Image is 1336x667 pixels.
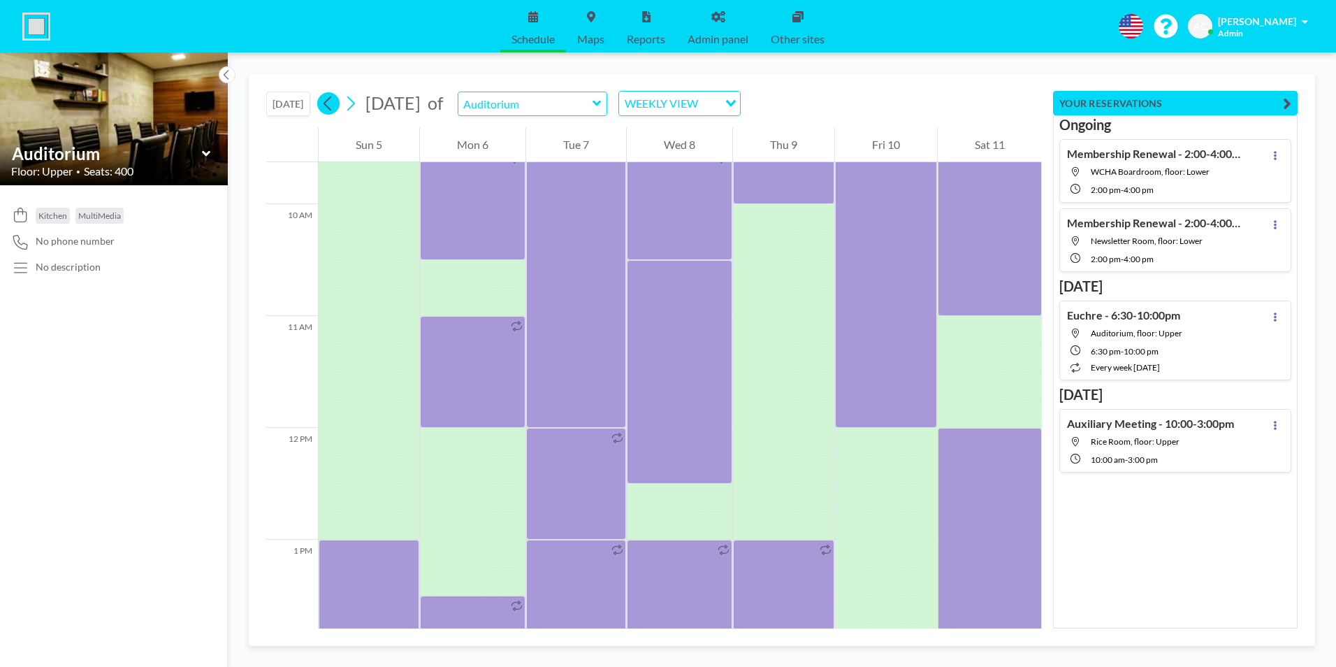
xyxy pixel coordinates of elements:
div: Tue 7 [526,127,626,162]
span: Newsletter Room, floor: Lower [1091,236,1203,246]
span: AC [1193,20,1207,33]
span: Seats: 400 [84,164,133,178]
h3: [DATE] [1059,278,1291,295]
span: • [76,167,80,176]
div: 10 AM [266,204,318,316]
div: 12 PM [266,428,318,540]
input: Search for option [702,94,717,113]
div: No description [36,261,101,273]
h3: [DATE] [1059,386,1291,403]
button: [DATE] [266,92,310,116]
div: 1 PM [266,540,318,652]
span: Admin [1218,28,1243,38]
span: 6:30 PM [1091,346,1121,357]
span: Maps [577,34,604,45]
h4: Membership Renewal - 2:00-4:00pm [1067,216,1242,230]
img: organization-logo [22,13,50,41]
span: [DATE] [365,92,421,113]
input: Auditorium [458,92,593,115]
div: Mon 6 [420,127,525,162]
div: Thu 9 [733,127,834,162]
span: Kitchen [38,210,67,221]
span: - [1121,346,1124,357]
h4: Auxiliary Meeting - 10:00-3:00pm [1067,417,1234,431]
span: 10:00 AM [1091,454,1125,465]
span: WCHA Boardroom, floor: Lower [1091,166,1210,177]
div: 11 AM [266,316,318,428]
span: Schedule [511,34,555,45]
span: [PERSON_NAME] [1218,15,1296,27]
span: - [1125,454,1128,465]
span: 2:00 PM [1091,254,1121,264]
span: 4:00 PM [1124,254,1154,264]
span: Reports [627,34,665,45]
span: Admin panel [688,34,748,45]
h4: Membership Renewal - 2:00-4:00pm [1067,147,1242,161]
span: WEEKLY VIEW [622,94,701,113]
div: Search for option [619,92,740,115]
h3: Ongoing [1059,116,1291,134]
h4: Euchre - 6:30-10:00pm [1067,308,1180,322]
div: Wed 8 [627,127,732,162]
span: 3:00 PM [1128,454,1158,465]
span: every week [DATE] [1091,362,1160,373]
span: 4:00 PM [1124,185,1154,195]
span: Rice Room, floor: Upper [1091,436,1179,447]
span: No phone number [36,235,115,248]
span: 10:00 PM [1124,346,1159,357]
span: Auditorium, floor: Upper [1091,328,1182,338]
span: - [1121,254,1124,264]
button: YOUR RESERVATIONS [1053,91,1298,115]
div: Sun 5 [319,127,419,162]
span: MultiMedia [78,210,121,221]
div: Sat 11 [938,127,1042,162]
span: of [428,92,443,114]
span: Floor: Upper [11,164,73,178]
span: - [1121,185,1124,195]
span: 2:00 PM [1091,185,1121,195]
input: Auditorium [12,143,202,164]
div: Fri 10 [835,127,937,162]
span: Other sites [771,34,825,45]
